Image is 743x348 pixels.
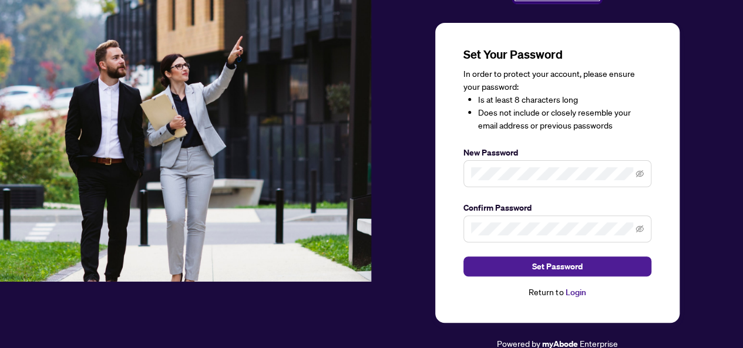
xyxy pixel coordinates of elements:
span: Set Password [532,257,583,276]
label: Confirm Password [463,201,651,214]
button: Set Password [463,256,651,276]
li: Is at least 8 characters long [478,93,651,106]
li: Does not include or closely resemble your email address or previous passwords [478,106,651,132]
span: eye-invisible [636,225,644,233]
div: In order to protect your account, please ensure your password: [463,67,651,132]
h3: Set Your Password [463,46,651,63]
label: New Password [463,146,651,159]
a: Login [565,287,586,298]
span: eye-invisible [636,170,644,178]
div: Return to [463,286,651,299]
